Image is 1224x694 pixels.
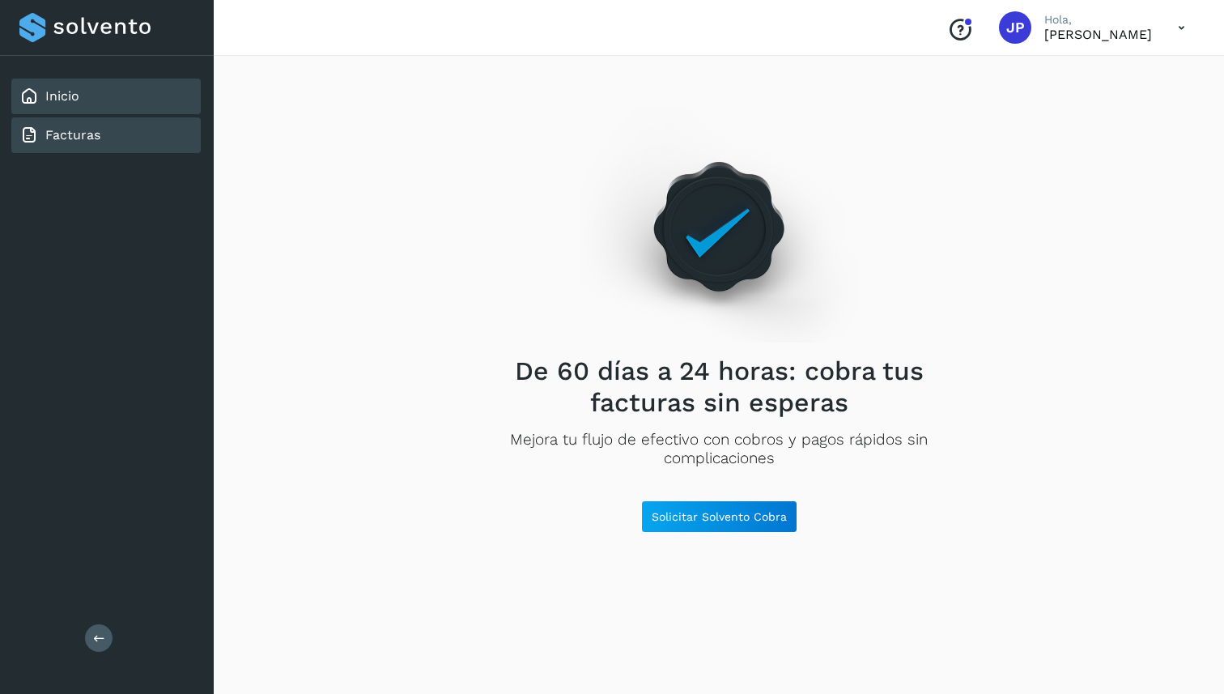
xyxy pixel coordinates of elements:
button: Solicitar Solvento Cobra [641,500,797,533]
img: Empty state image [579,105,859,343]
p: José Pablo Muciño [1044,27,1152,42]
div: Facturas [11,117,201,153]
a: Facturas [45,127,100,143]
p: Mejora tu flujo de efectivo con cobros y pagos rápidos sin complicaciones [488,431,950,468]
p: Hola, [1044,13,1152,27]
a: Inicio [45,88,79,104]
div: Inicio [11,79,201,114]
span: Solicitar Solvento Cobra [652,511,787,522]
h2: De 60 días a 24 horas: cobra tus facturas sin esperas [488,356,950,418]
